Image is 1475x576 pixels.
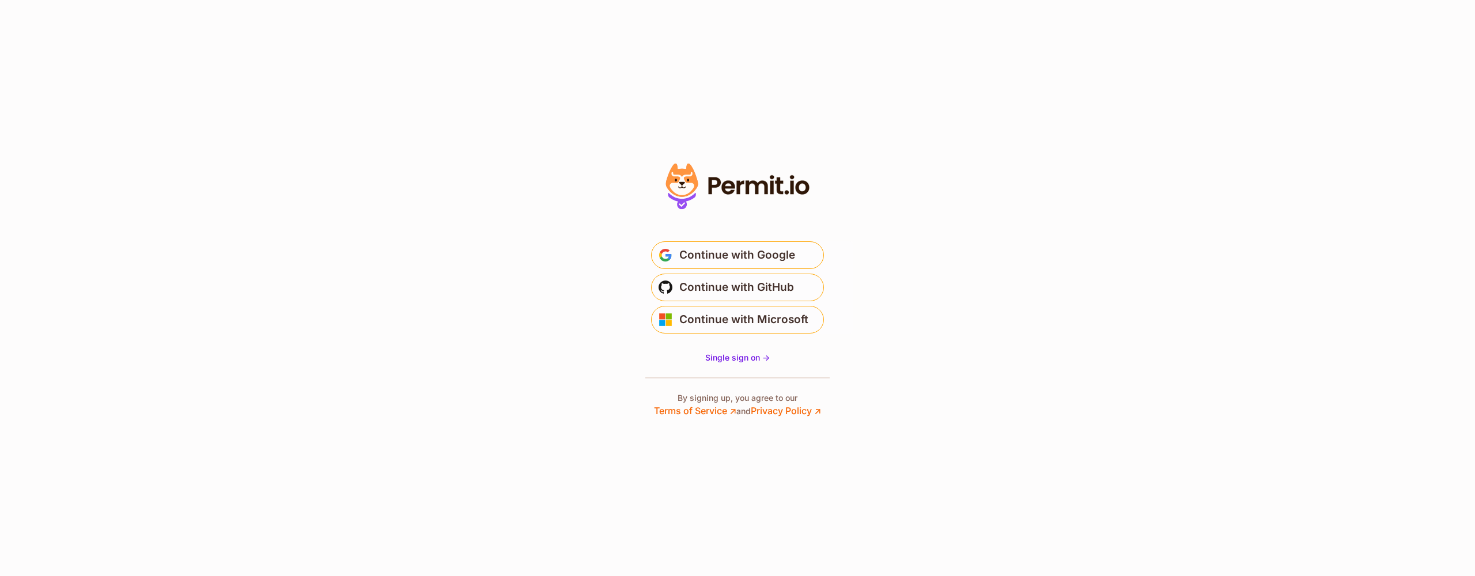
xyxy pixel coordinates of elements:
[679,310,808,329] span: Continue with Microsoft
[751,405,821,416] a: Privacy Policy ↗
[679,246,795,264] span: Continue with Google
[651,306,824,334] button: Continue with Microsoft
[651,274,824,301] button: Continue with GitHub
[654,392,821,418] p: By signing up, you agree to our and
[654,405,736,416] a: Terms of Service ↗
[651,241,824,269] button: Continue with Google
[705,353,770,362] span: Single sign on ->
[679,278,794,297] span: Continue with GitHub
[705,352,770,363] a: Single sign on ->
